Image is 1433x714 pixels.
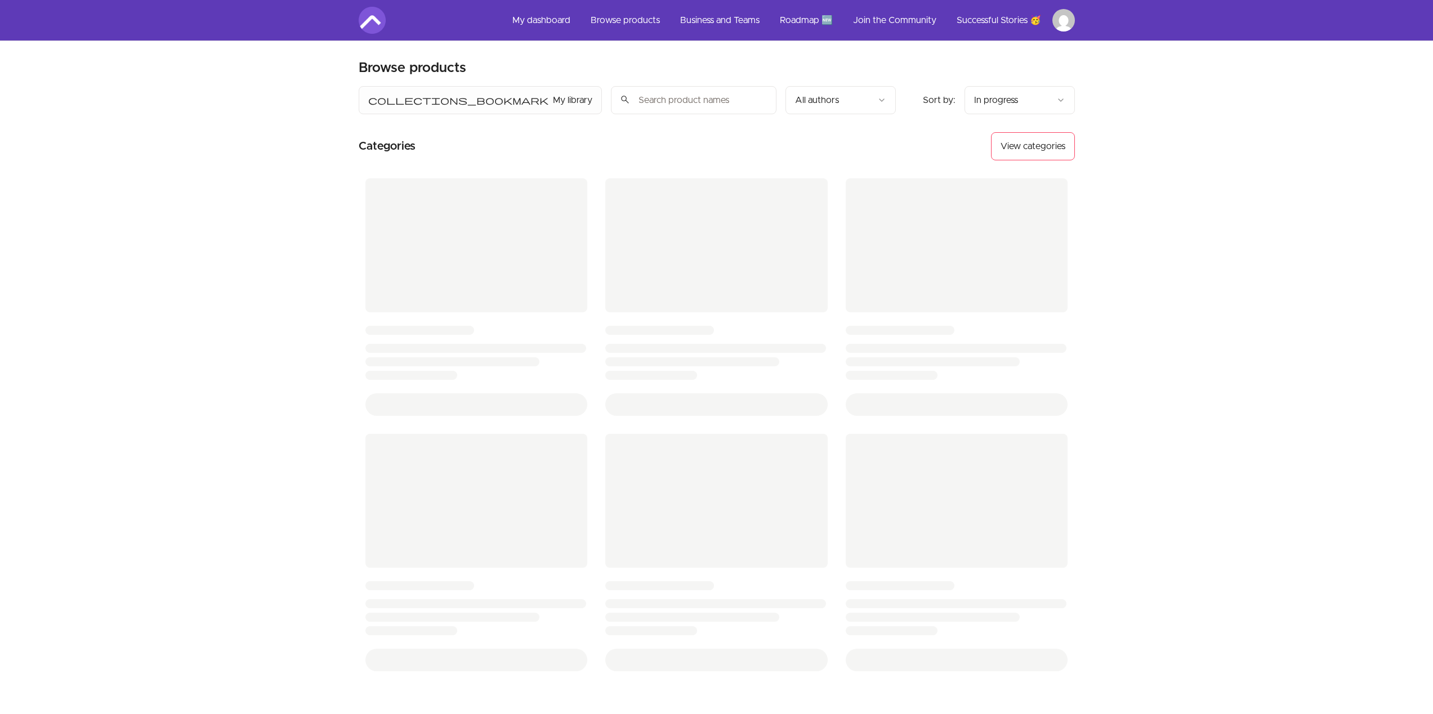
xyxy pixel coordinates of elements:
[844,7,945,34] a: Join the Community
[948,7,1050,34] a: Successful Stories 🥳
[923,96,956,105] span: Sort by:
[359,132,416,160] h2: Categories
[359,59,466,77] h2: Browse products
[582,7,669,34] a: Browse products
[620,92,630,107] span: search
[368,93,548,107] span: collections_bookmark
[359,7,386,34] img: Amigoscode logo
[965,86,1075,114] button: Product sort options
[991,132,1075,160] button: View categories
[359,86,602,114] button: Filter by My library
[611,86,776,114] input: Search product names
[503,7,579,34] a: My dashboard
[771,7,842,34] a: Roadmap 🆕
[1052,9,1075,32] img: Profile image for Dmitry Chigir
[671,7,769,34] a: Business and Teams
[785,86,896,114] button: Filter by author
[503,7,1075,34] nav: Main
